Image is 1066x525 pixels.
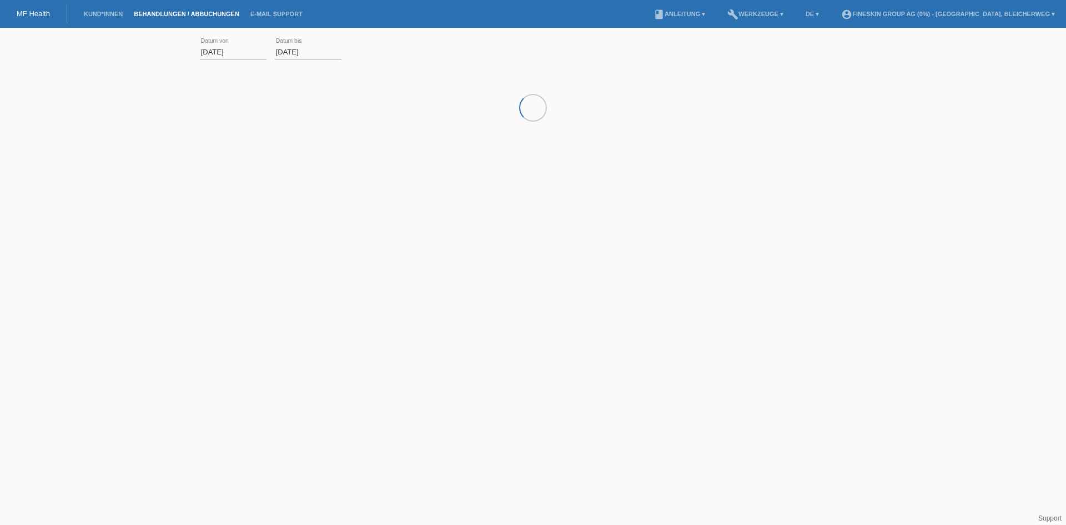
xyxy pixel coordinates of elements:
[17,9,50,18] a: MF Health
[78,11,128,17] a: Kund*innen
[722,11,789,17] a: buildWerkzeuge ▾
[653,9,665,20] i: book
[648,11,711,17] a: bookAnleitung ▾
[245,11,308,17] a: E-Mail Support
[727,9,738,20] i: build
[800,11,824,17] a: DE ▾
[836,11,1060,17] a: account_circleFineSkin Group AG (0%) - [GEOGRAPHIC_DATA], Bleicherweg ▾
[841,9,852,20] i: account_circle
[1038,514,1062,522] a: Support
[128,11,245,17] a: Behandlungen / Abbuchungen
